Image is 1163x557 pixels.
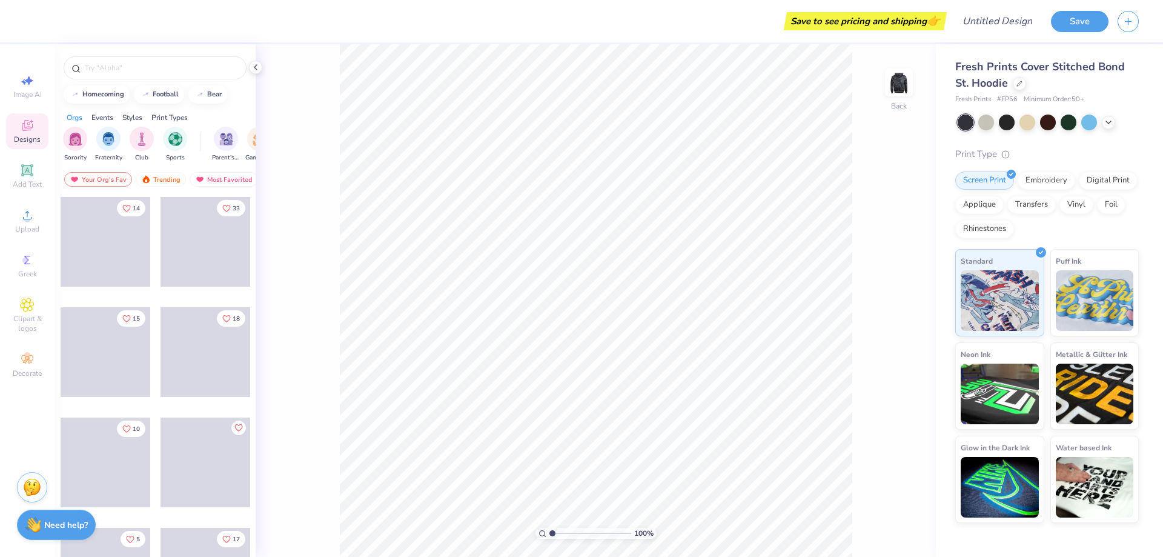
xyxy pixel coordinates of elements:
[634,528,654,539] span: 100 %
[134,85,184,104] button: football
[151,112,188,123] div: Print Types
[233,205,240,212] span: 33
[95,127,122,162] div: filter for Fraternity
[997,95,1018,105] span: # FP56
[1051,11,1108,32] button: Save
[955,220,1014,238] div: Rhinestones
[70,175,79,184] img: most_fav.gif
[13,179,42,189] span: Add Text
[955,147,1139,161] div: Print Type
[136,172,186,187] div: Trending
[212,127,240,162] button: filter button
[961,348,990,361] span: Neon Ink
[1056,255,1081,267] span: Puff Ink
[1097,196,1125,214] div: Foil
[163,127,187,162] div: filter for Sports
[927,13,940,28] span: 👉
[217,200,245,216] button: Like
[245,127,273,162] button: filter button
[253,132,267,146] img: Game Day Image
[1079,172,1138,190] div: Digital Print
[95,153,122,162] span: Fraternity
[64,172,132,187] div: Your Org's Fav
[135,132,148,146] img: Club Image
[70,91,80,98] img: trend_line.gif
[117,421,145,437] button: Like
[219,132,233,146] img: Parent's Weekend Image
[153,91,179,98] div: football
[961,255,993,267] span: Standard
[1056,348,1127,361] span: Metallic & Glitter Ink
[133,205,140,212] span: 14
[231,421,246,435] button: Like
[130,127,154,162] button: filter button
[1007,196,1056,214] div: Transfers
[141,175,151,184] img: trending.gif
[217,310,245,327] button: Like
[195,175,205,184] img: most_fav.gif
[84,62,239,74] input: Try "Alpha"
[117,200,145,216] button: Like
[233,316,240,322] span: 18
[961,441,1030,454] span: Glow in the Dark Ink
[82,91,124,98] div: homecoming
[1056,270,1134,331] img: Puff Ink
[166,153,185,162] span: Sports
[136,536,140,542] span: 5
[953,9,1042,33] input: Untitled Design
[18,269,37,279] span: Greek
[130,127,154,162] div: filter for Club
[13,369,42,378] span: Decorate
[891,101,907,112] div: Back
[68,132,82,146] img: Sorority Image
[1024,95,1084,105] span: Minimum Order: 50 +
[207,91,222,98] div: bear
[961,270,1039,331] img: Standard
[190,172,258,187] div: Most Favorited
[44,519,88,531] strong: Need help?
[163,127,187,162] button: filter button
[1056,457,1134,518] img: Water based Ink
[233,536,240,542] span: 17
[122,112,142,123] div: Styles
[195,91,205,98] img: trend_line.gif
[188,85,227,104] button: bear
[245,127,273,162] div: filter for Game Day
[64,153,87,162] span: Sorority
[1059,196,1093,214] div: Vinyl
[63,127,87,162] div: filter for Sorority
[955,95,991,105] span: Fresh Prints
[67,112,82,123] div: Orgs
[1018,172,1075,190] div: Embroidery
[955,172,1014,190] div: Screen Print
[133,316,140,322] span: 15
[13,90,42,99] span: Image AI
[961,364,1039,424] img: Neon Ink
[887,70,911,95] img: Back
[121,531,145,547] button: Like
[117,310,145,327] button: Like
[135,153,148,162] span: Club
[217,531,245,547] button: Like
[245,153,273,162] span: Game Day
[63,127,87,162] button: filter button
[961,457,1039,518] img: Glow in the Dark Ink
[212,153,240,162] span: Parent's Weekend
[168,132,182,146] img: Sports Image
[1056,364,1134,424] img: Metallic & Glitter Ink
[955,59,1125,90] span: Fresh Prints Cover Stitched Bond St. Hoodie
[955,196,1004,214] div: Applique
[14,135,41,144] span: Designs
[15,224,39,234] span: Upload
[133,426,140,432] span: 10
[1056,441,1112,454] span: Water based Ink
[64,85,130,104] button: homecoming
[91,112,113,123] div: Events
[141,91,150,98] img: trend_line.gif
[102,132,115,146] img: Fraternity Image
[787,12,944,30] div: Save to see pricing and shipping
[6,314,48,333] span: Clipart & logos
[212,127,240,162] div: filter for Parent's Weekend
[95,127,122,162] button: filter button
